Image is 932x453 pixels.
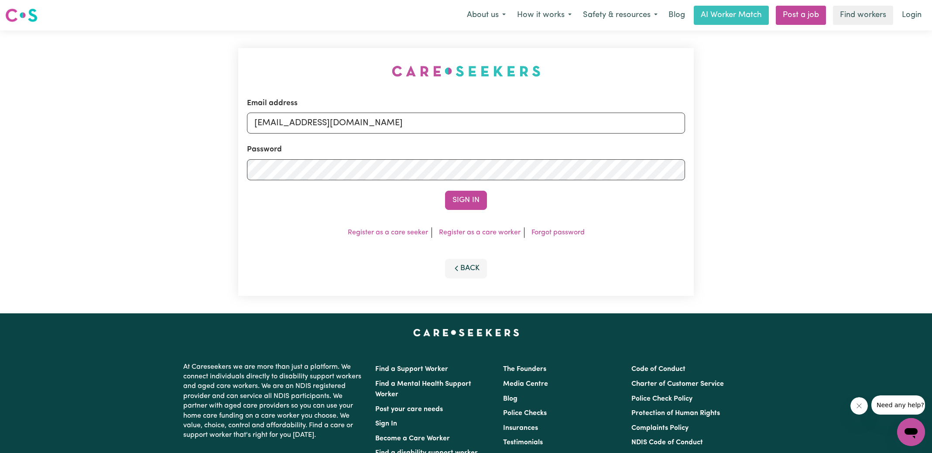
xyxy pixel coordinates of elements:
a: Complaints Policy [631,425,689,432]
a: Careseekers home page [413,329,519,336]
p: At Careseekers we are more than just a platform. We connect individuals directly to disability su... [183,359,365,444]
a: The Founders [503,366,546,373]
iframe: Message from company [871,395,925,415]
a: Sign In [375,420,397,427]
a: Register as a care worker [439,229,521,236]
a: Forgot password [531,229,585,236]
img: Careseekers logo [5,7,38,23]
a: Become a Care Worker [375,435,450,442]
a: Testimonials [503,439,543,446]
a: Charter of Customer Service [631,381,724,388]
iframe: Close message [850,397,868,415]
iframe: Button to launch messaging window [897,418,925,446]
a: Register as a care seeker [348,229,428,236]
a: NDIS Code of Conduct [631,439,703,446]
a: Blog [503,395,517,402]
a: Post a job [776,6,826,25]
button: Back [445,259,487,278]
input: Email address [247,113,685,134]
a: Blog [663,6,690,25]
a: Careseekers logo [5,5,38,25]
button: Sign In [445,191,487,210]
label: Password [247,144,282,155]
a: Protection of Human Rights [631,410,720,417]
a: Find a Mental Health Support Worker [375,381,471,398]
a: Police Checks [503,410,547,417]
a: Insurances [503,425,538,432]
a: Code of Conduct [631,366,685,373]
button: About us [461,6,511,24]
a: Media Centre [503,381,548,388]
a: Find a Support Worker [375,366,448,373]
button: Safety & resources [577,6,663,24]
a: Login [897,6,927,25]
a: Post your care needs [375,406,443,413]
a: AI Worker Match [694,6,769,25]
a: Find workers [833,6,893,25]
label: Email address [247,98,298,109]
a: Police Check Policy [631,395,692,402]
button: How it works [511,6,577,24]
